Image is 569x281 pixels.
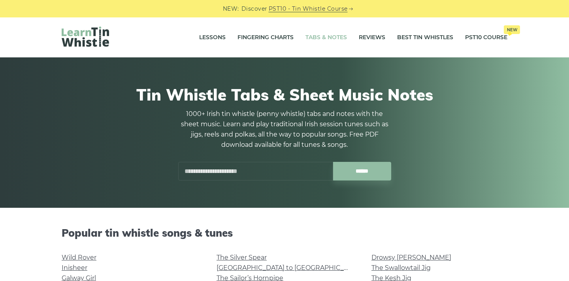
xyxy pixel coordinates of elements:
[504,25,520,34] span: New
[237,28,294,47] a: Fingering Charts
[217,264,362,272] a: [GEOGRAPHIC_DATA] to [GEOGRAPHIC_DATA]
[371,264,431,272] a: The Swallowtail Jig
[465,28,507,47] a: PST10 CourseNew
[199,28,226,47] a: Lessons
[62,227,507,239] h2: Popular tin whistle songs & tunes
[62,254,96,261] a: Wild Rover
[305,28,347,47] a: Tabs & Notes
[359,28,385,47] a: Reviews
[371,254,451,261] a: Drowsy [PERSON_NAME]
[217,254,267,261] a: The Silver Spear
[62,264,87,272] a: Inisheer
[62,85,507,104] h1: Tin Whistle Tabs & Sheet Music Notes
[62,27,109,47] img: LearnTinWhistle.com
[397,28,453,47] a: Best Tin Whistles
[178,109,391,150] p: 1000+ Irish tin whistle (penny whistle) tabs and notes with the sheet music. Learn and play tradi...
